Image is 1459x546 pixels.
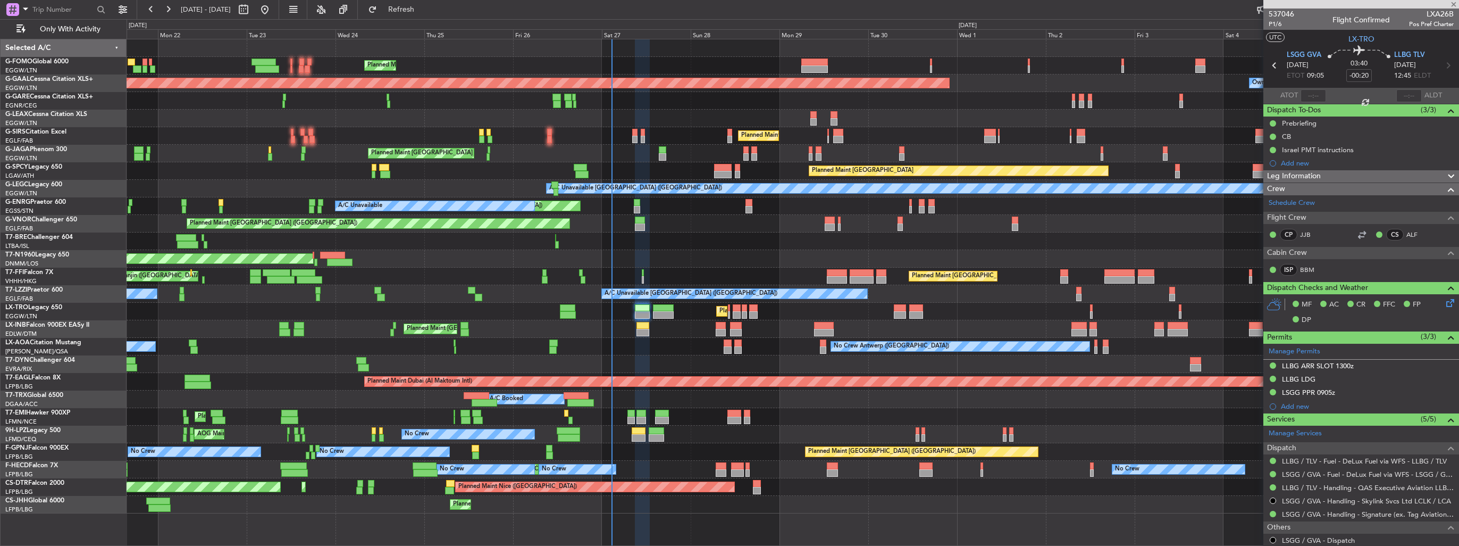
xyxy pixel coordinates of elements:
[542,461,566,477] div: No Crew
[513,29,602,39] div: Fri 26
[1282,132,1291,141] div: CB
[1282,388,1335,397] div: LSGG PPR 0905z
[32,2,94,18] input: Trip Number
[719,303,887,319] div: Planned Maint [GEOGRAPHIC_DATA] ([GEOGRAPHIC_DATA])
[812,163,913,179] div: Planned Maint [GEOGRAPHIC_DATA]
[198,409,299,425] div: Planned Maint [GEOGRAPHIC_DATA]
[131,444,155,460] div: No Crew
[424,29,513,39] div: Thu 25
[1269,9,1294,20] span: 537046
[1267,247,1307,259] span: Cabin Crew
[5,375,31,381] span: T7-EAGL
[5,392,27,399] span: T7-TRX
[1356,300,1365,310] span: CR
[1281,159,1454,168] div: Add new
[5,445,69,451] a: F-GPNJFalcon 900EX
[1282,457,1447,466] a: LLBG / TLV - Fuel - DeLux Fuel via WFS - LLBG / TLV
[5,217,77,223] a: G-VNORChallenger 650
[1424,90,1442,101] span: ALDT
[5,199,66,205] a: G-ENRGPraetor 600
[959,21,977,30] div: [DATE]
[1280,264,1297,276] div: ISP
[367,374,472,390] div: Planned Maint Dubai (Al Maktoum Intl)
[5,453,33,461] a: LFPB/LBG
[1332,14,1390,26] div: Flight Confirmed
[1267,413,1295,426] span: Services
[1394,60,1416,71] span: [DATE]
[5,199,30,205] span: G-ENRG
[129,21,147,30] div: [DATE]
[5,207,33,215] a: EGSS/STN
[1281,402,1454,411] div: Add new
[5,277,37,285] a: VHHH/HKG
[5,287,63,293] a: T7-LZZIPraetor 600
[5,427,61,434] a: 9H-LPZLegacy 500
[5,172,34,180] a: LGAV/ATH
[405,426,429,442] div: No Crew
[5,252,69,258] a: T7-N1960Legacy 650
[1351,59,1368,69] span: 03:40
[1329,300,1339,310] span: AC
[5,340,30,346] span: LX-AOA
[5,498,28,504] span: CS-JHH
[5,181,28,188] span: G-LEGC
[5,102,37,110] a: EGNR/CEG
[5,340,81,346] a: LX-AOACitation Mustang
[1282,536,1355,545] a: LSGG / GVA - Dispatch
[181,5,231,14] span: [DATE] - [DATE]
[5,189,37,197] a: EGGW/LTN
[490,391,523,407] div: A/C Booked
[5,418,37,426] a: LFMN/NCE
[834,338,949,354] div: No Crew Antwerp ([GEOGRAPHIC_DATA])
[1302,300,1312,310] span: MF
[549,180,722,196] div: A/C Unavailable [GEOGRAPHIC_DATA] ([GEOGRAPHIC_DATA])
[1300,230,1324,239] a: JJB
[5,330,37,338] a: EDLW/DTM
[1282,119,1317,128] div: Prebriefing
[1269,198,1315,209] a: Schedule Crew
[5,445,28,451] span: F-GPNJ
[808,444,976,460] div: Planned Maint [GEOGRAPHIC_DATA] ([GEOGRAPHIC_DATA])
[5,234,27,241] span: T7-BRE
[5,119,37,127] a: EGGW/LTN
[453,497,621,512] div: Planned Maint [GEOGRAPHIC_DATA] ([GEOGRAPHIC_DATA])
[5,488,33,496] a: LFPB/LBG
[1287,50,1321,61] span: LSGG GVA
[5,312,37,320] a: EGGW/LTN
[1266,32,1285,42] button: UTC
[741,128,909,144] div: Planned Maint [GEOGRAPHIC_DATA] ([GEOGRAPHIC_DATA])
[1409,9,1454,20] span: LXA26B
[5,59,32,65] span: G-FOMO
[691,29,779,39] div: Sun 28
[912,268,1079,284] div: Planned Maint [GEOGRAPHIC_DATA] ([GEOGRAPHIC_DATA])
[1252,75,1270,91] div: Owner
[1282,483,1454,492] a: LLBG / TLV - Handling - QAS Executive Aviation LLBG / TLV
[957,29,1046,39] div: Wed 1
[1386,229,1404,241] div: CS
[1267,183,1285,195] span: Crew
[5,304,28,311] span: LX-TRO
[5,146,30,153] span: G-JAGA
[1287,71,1304,81] span: ETOT
[1302,315,1311,326] span: DP
[5,410,70,416] a: T7-EMIHawker 900XP
[1115,461,1139,477] div: No Crew
[5,164,28,170] span: G-SPCY
[5,427,27,434] span: 9H-LPZ
[5,400,38,408] a: DGAA/ACC
[5,506,33,514] a: LFPB/LBG
[5,322,89,328] a: LX-INBFalcon 900EX EASy II
[779,29,868,39] div: Mon 29
[5,217,31,223] span: G-VNOR
[197,426,282,442] div: AOG Maint Cannes (Mandelieu)
[5,67,37,75] a: EGGW/LTN
[5,357,29,363] span: T7-DYN
[868,29,957,39] div: Tue 30
[1267,332,1292,344] span: Permits
[1282,470,1454,479] a: LSGG / GVA - Fuel - DeLux Fuel via WFS - LSGG / GVA
[5,295,33,303] a: EGLF/FAB
[379,6,424,13] span: Refresh
[5,84,37,92] a: EGGW/LTN
[5,252,35,258] span: T7-N1960
[5,111,28,118] span: G-LEAX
